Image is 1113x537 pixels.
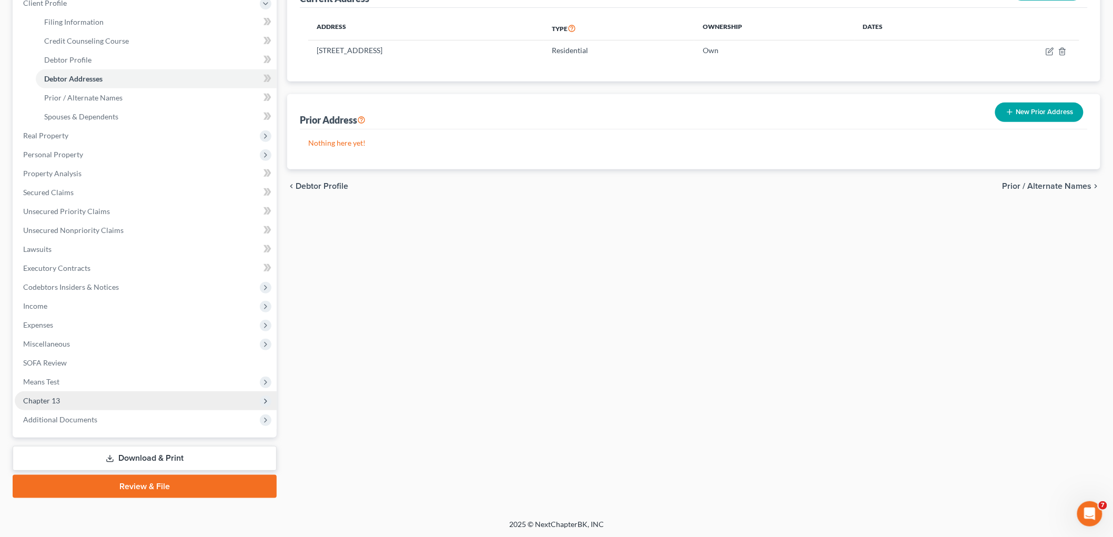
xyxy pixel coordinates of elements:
th: Address [308,16,543,40]
th: Ownership [694,16,855,40]
button: chevron_left Debtor Profile [287,182,348,190]
i: chevron_right [1092,182,1100,190]
a: Executory Contracts [15,259,277,278]
span: Expenses [23,320,53,329]
span: Prior / Alternate Names [1003,182,1092,190]
a: Unsecured Priority Claims [15,202,277,221]
a: Secured Claims [15,183,277,202]
span: Additional Documents [23,415,97,424]
a: Property Analysis [15,164,277,183]
a: SOFA Review [15,353,277,372]
span: Codebtors Insiders & Notices [23,282,119,291]
a: Lawsuits [15,240,277,259]
span: Filing Information [44,17,104,26]
span: Debtor Addresses [44,74,103,83]
i: chevron_left [287,182,296,190]
span: Prior / Alternate Names [44,93,123,102]
td: Residential [543,40,695,60]
a: Unsecured Nonpriority Claims [15,221,277,240]
a: Debtor Profile [36,50,277,69]
span: Debtor Profile [44,55,92,64]
span: Debtor Profile [296,182,348,190]
span: Spouses & Dependents [44,112,118,121]
span: Income [23,301,47,310]
iframe: Intercom live chat [1077,501,1102,526]
th: Dates [855,16,959,40]
div: Prior Address [300,114,366,126]
td: Own [694,40,855,60]
a: Download & Print [13,446,277,471]
p: Nothing here yet! [308,138,1079,148]
span: Lawsuits [23,245,52,254]
a: Review & File [13,475,277,498]
span: Means Test [23,377,59,386]
span: Secured Claims [23,188,74,197]
span: 7 [1099,501,1107,510]
a: Filing Information [36,13,277,32]
span: Miscellaneous [23,339,70,348]
th: Type [543,16,695,40]
span: Real Property [23,131,68,140]
button: New Prior Address [995,103,1084,122]
span: Unsecured Priority Claims [23,207,110,216]
a: Debtor Addresses [36,69,277,88]
span: Personal Property [23,150,83,159]
a: Prior / Alternate Names [36,88,277,107]
span: Property Analysis [23,169,82,178]
span: SOFA Review [23,358,67,367]
td: [STREET_ADDRESS] [308,40,543,60]
button: Prior / Alternate Names chevron_right [1003,182,1100,190]
a: Credit Counseling Course [36,32,277,50]
span: Executory Contracts [23,264,90,272]
span: Unsecured Nonpriority Claims [23,226,124,235]
span: Chapter 13 [23,396,60,405]
a: Spouses & Dependents [36,107,277,126]
span: Credit Counseling Course [44,36,129,45]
